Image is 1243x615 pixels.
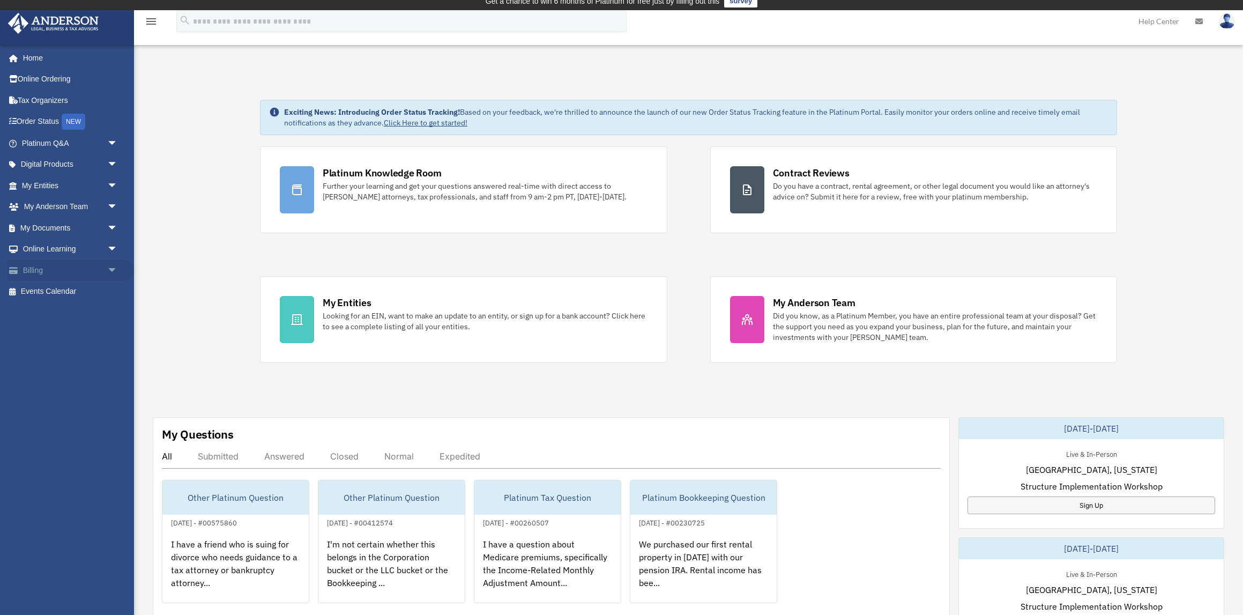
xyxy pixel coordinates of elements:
i: search [179,14,191,26]
a: Platinum Knowledge Room Further your learning and get your questions answered real-time with dire... [260,146,667,233]
div: Other Platinum Question [162,480,309,515]
a: Online Ordering [8,69,134,90]
a: Tax Organizers [8,90,134,111]
a: Platinum Tax Question[DATE] - #00260507I have a question about Medicare premiums, specifically th... [474,480,621,603]
div: Submitted [198,451,239,462]
div: I have a friend who is suing for divorce who needs guidance to a tax attorney or bankruptcy attor... [162,529,309,613]
div: Normal [384,451,414,462]
div: Looking for an EIN, want to make an update to an entity, or sign up for a bank account? Click her... [323,310,647,332]
div: Other Platinum Question [318,480,465,515]
div: [DATE]-[DATE] [959,538,1224,559]
div: My Anderson Team [773,296,855,309]
div: I'm not certain whether this belongs in the Corporation bucket or the LLC bucket or the Bookkeepi... [318,529,465,613]
div: All [162,451,172,462]
a: My Anderson Team Did you know, as a Platinum Member, you have an entire professional team at your... [710,276,1118,363]
span: Structure Implementation Workshop [1021,600,1163,613]
div: Platinum Bookkeeping Question [630,480,777,515]
a: My Documentsarrow_drop_down [8,217,134,239]
span: Structure Implementation Workshop [1021,480,1163,493]
div: We purchased our first rental property in [DATE] with our pension IRA. Rental income has bee... [630,529,777,613]
div: My Entities [323,296,371,309]
span: [GEOGRAPHIC_DATA], [US_STATE] [1026,463,1157,476]
a: Online Learningarrow_drop_down [8,239,134,260]
div: Closed [330,451,359,462]
a: My Entities Looking for an EIN, want to make an update to an entity, or sign up for a bank accoun... [260,276,667,363]
span: arrow_drop_down [107,260,129,281]
div: My Questions [162,426,234,442]
div: Platinum Knowledge Room [323,166,442,180]
a: Other Platinum Question[DATE] - #00412574I'm not certain whether this belongs in the Corporation ... [318,480,465,603]
a: My Entitiesarrow_drop_down [8,175,134,196]
div: Platinum Tax Question [474,480,621,515]
div: Further your learning and get your questions answered real-time with direct access to [PERSON_NAM... [323,181,647,202]
div: Live & In-Person [1058,448,1126,459]
a: Order StatusNEW [8,111,134,133]
div: I have a question about Medicare premiums, specifically the Income-Related Monthly Adjustment Amo... [474,529,621,613]
a: Billingarrow_drop_down [8,260,134,281]
img: User Pic [1219,13,1235,29]
div: Did you know, as a Platinum Member, you have an entire professional team at your disposal? Get th... [773,310,1098,343]
i: menu [145,15,158,28]
div: Do you have a contract, rental agreement, or other legal document you would like an attorney's ad... [773,181,1098,202]
a: Events Calendar [8,281,134,302]
div: [DATE] - #00260507 [474,516,557,528]
span: arrow_drop_down [107,239,129,261]
a: My Anderson Teamarrow_drop_down [8,196,134,218]
div: [DATE] - #00575860 [162,516,245,528]
div: [DATE] - #00412574 [318,516,401,528]
a: Digital Productsarrow_drop_down [8,154,134,175]
div: Live & In-Person [1058,568,1126,579]
div: [DATE] - #00230725 [630,516,713,528]
div: Contract Reviews [773,166,850,180]
strong: Exciting News: Introducing Order Status Tracking! [284,107,460,117]
div: Expedited [440,451,480,462]
div: NEW [62,114,85,130]
a: Contract Reviews Do you have a contract, rental agreement, or other legal document you would like... [710,146,1118,233]
img: Anderson Advisors Platinum Portal [5,13,102,34]
div: [DATE]-[DATE] [959,418,1224,439]
span: arrow_drop_down [107,217,129,239]
span: arrow_drop_down [107,175,129,197]
span: [GEOGRAPHIC_DATA], [US_STATE] [1026,583,1157,596]
a: Click Here to get started! [384,118,467,128]
span: arrow_drop_down [107,154,129,176]
div: Answered [264,451,304,462]
span: arrow_drop_down [107,132,129,154]
span: arrow_drop_down [107,196,129,218]
a: Home [8,47,129,69]
div: Based on your feedback, we're thrilled to announce the launch of our new Order Status Tracking fe... [284,107,1108,128]
a: menu [145,19,158,28]
a: Sign Up [967,497,1215,514]
a: Platinum Q&Aarrow_drop_down [8,132,134,154]
a: Platinum Bookkeeping Question[DATE] - #00230725We purchased our first rental property in [DATE] w... [630,480,777,603]
a: Other Platinum Question[DATE] - #00575860I have a friend who is suing for divorce who needs guida... [162,480,309,603]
